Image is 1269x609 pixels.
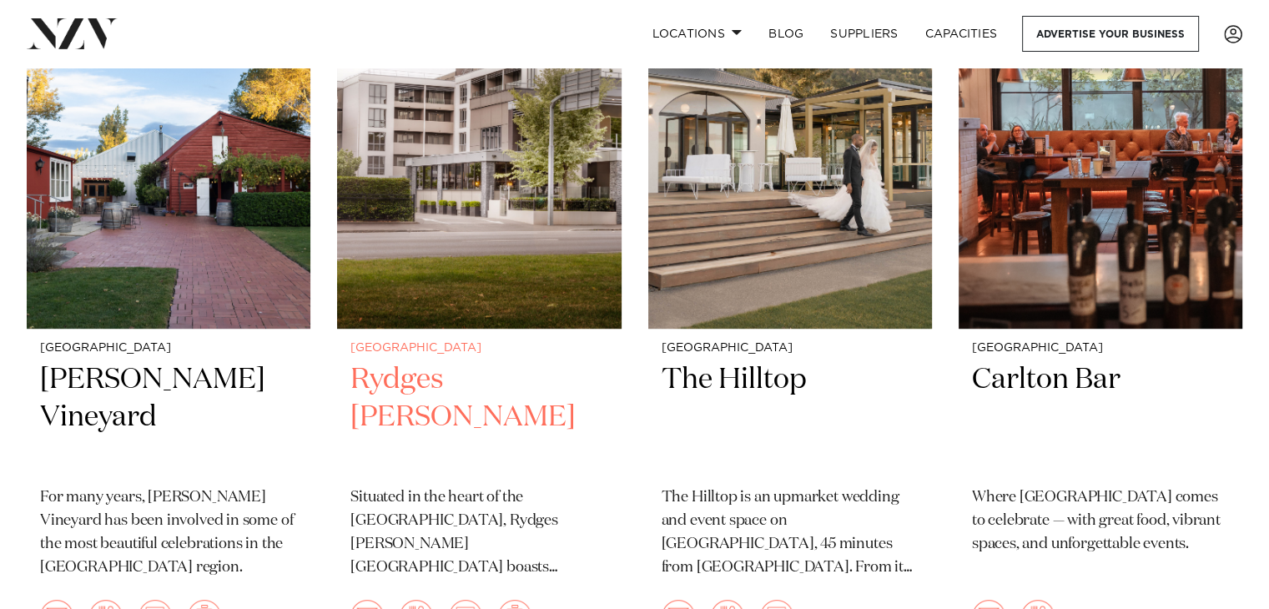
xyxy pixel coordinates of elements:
[662,361,919,474] h2: The Hilltop
[972,361,1229,474] h2: Carlton Bar
[40,486,297,580] p: For many years, [PERSON_NAME] Vineyard has been involved in some of the most beautiful celebratio...
[27,18,118,48] img: nzv-logo.png
[638,16,755,52] a: Locations
[40,361,297,474] h2: [PERSON_NAME] Vineyard
[40,342,297,355] small: [GEOGRAPHIC_DATA]
[912,16,1011,52] a: Capacities
[350,486,607,580] p: Situated in the heart of the [GEOGRAPHIC_DATA], Rydges [PERSON_NAME] [GEOGRAPHIC_DATA] boasts spa...
[350,342,607,355] small: [GEOGRAPHIC_DATA]
[1022,16,1199,52] a: Advertise your business
[350,361,607,474] h2: Rydges [PERSON_NAME]
[755,16,817,52] a: BLOG
[972,342,1229,355] small: [GEOGRAPHIC_DATA]
[662,342,919,355] small: [GEOGRAPHIC_DATA]
[972,486,1229,556] p: Where [GEOGRAPHIC_DATA] comes to celebrate — with great food, vibrant spaces, and unforgettable e...
[662,486,919,580] p: The Hilltop is an upmarket wedding and event space on [GEOGRAPHIC_DATA], 45 minutes from [GEOGRAP...
[817,16,911,52] a: SUPPLIERS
